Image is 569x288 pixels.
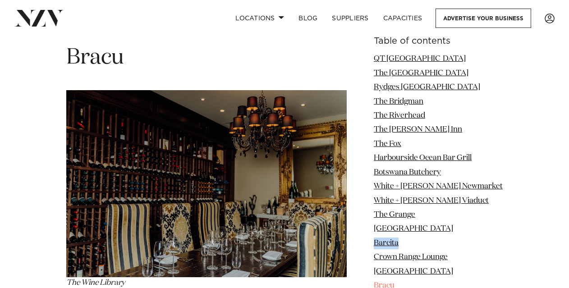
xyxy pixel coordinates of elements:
a: SUPPLIERS [325,9,376,28]
a: BLOG [291,9,325,28]
a: Barcita [374,239,399,247]
a: Crown Range Lounge [374,253,448,261]
a: The [PERSON_NAME] Inn [374,126,462,133]
a: Locations [228,9,291,28]
a: Advertise your business [436,9,531,28]
h6: Table of contents [374,37,503,46]
a: White + [PERSON_NAME] Viaduct [374,197,489,204]
a: [GEOGRAPHIC_DATA] [374,225,453,233]
a: QT [GEOGRAPHIC_DATA] [374,55,466,63]
a: The Grange [374,211,415,219]
a: White + [PERSON_NAME] Newmarket [374,183,503,190]
img: nzv-logo.png [14,10,64,26]
a: The Bridgman [374,97,423,105]
a: Botswana Butchery [374,169,441,176]
a: [GEOGRAPHIC_DATA] [374,268,453,275]
a: The Fox [374,140,401,148]
span: The Wine Library [66,279,125,287]
a: Capacities [376,9,430,28]
a: Harbourside Ocean Bar Grill [374,154,472,162]
a: The Riverhead [374,112,425,119]
a: The [GEOGRAPHIC_DATA] [374,69,468,77]
a: Rydges [GEOGRAPHIC_DATA] [374,83,480,91]
span: Bracu [66,47,124,69]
